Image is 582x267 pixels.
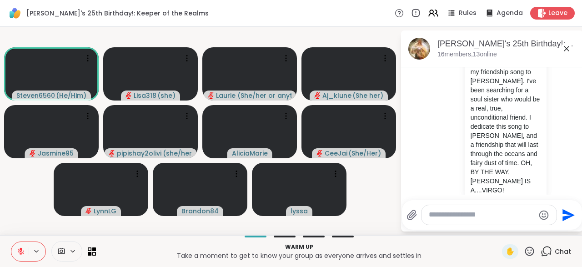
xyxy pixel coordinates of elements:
[538,210,549,221] button: Emoji picker
[352,91,383,100] span: ( She her )
[291,207,308,216] span: lyssa
[7,5,23,21] img: ShareWell Logomark
[30,150,36,156] span: audio-muted
[26,9,209,18] span: [PERSON_NAME]'s 25th Birthday!: Keeper of the Realms
[459,9,477,18] span: Rules
[16,91,55,100] span: Steven6560
[497,9,523,18] span: Agenda
[216,91,236,100] span: Laurie_Ru
[314,92,321,99] span: audio-muted
[125,92,132,99] span: audio-muted
[555,247,571,256] span: Chat
[181,207,219,216] span: Brandon84
[471,4,541,195] p: Hi guys. I tried to figure out something special for [PERSON_NAME]. I stumbled upon this song whi...
[506,246,515,257] span: ✋
[437,50,497,59] p: 16 members, 13 online
[101,251,497,260] p: Take a moment to get to know your group as everyone arrives and settles in
[38,149,74,158] span: Jasmine95
[157,91,176,100] span: ( she )
[408,38,430,60] img: Alyssa's 25th Birthday!: Keeper of the Realms, Sep 13
[117,149,162,158] span: pipishay2olivia
[94,207,116,216] span: LynnLG
[208,92,214,99] span: audio-muted
[325,149,347,158] span: CeeJai
[429,210,535,220] textarea: Type your message
[437,38,576,50] div: [PERSON_NAME]'s 25th Birthday!: Keeper of the Realms, [DATE]
[237,91,291,100] span: ( She/her or anything else )
[134,91,156,100] span: Lisa318
[348,149,381,158] span: ( She/Her )
[101,243,497,251] p: Warm up
[316,150,323,156] span: audio-muted
[56,91,86,100] span: ( He/Him )
[548,9,567,18] span: Leave
[109,150,115,156] span: audio-muted
[557,205,577,225] button: Send
[232,149,268,158] span: AliciaMarie
[163,149,192,158] span: ( she/her )
[85,208,92,214] span: audio-muted
[322,91,351,100] span: Aj_klune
